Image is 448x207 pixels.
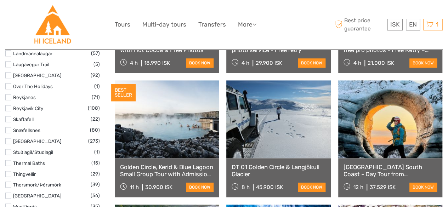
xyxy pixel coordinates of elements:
[120,163,214,178] a: Golden Circle, Kerid & Blue Lagoon Small Group Tour with Admission Ticket
[13,160,45,166] a: Thermal Baths
[298,183,325,192] a: book now
[353,60,361,66] span: 4 h
[91,170,100,178] span: (29)
[333,17,385,32] span: Best price guarantee
[81,11,90,19] button: Open LiveChat chat widget
[409,183,437,192] a: book now
[145,184,172,190] div: 30.900 ISK
[90,126,100,134] span: (80)
[368,60,394,66] div: 21.000 ISK
[91,159,100,167] span: (15)
[198,19,226,30] a: Transfers
[115,19,130,30] a: Tours
[242,60,249,66] span: 4 h
[91,49,100,57] span: (57)
[298,58,325,68] a: book now
[390,21,399,28] span: ISK
[13,51,52,56] a: Landmannalaugar
[238,19,256,30] a: More
[256,184,283,190] div: 45.900 ISK
[353,184,363,190] span: 12 h
[142,19,186,30] a: Multi-day tours
[344,163,437,178] a: [GEOGRAPHIC_DATA] South Coast - Day Tour from [GEOGRAPHIC_DATA]
[88,137,100,145] span: (273)
[409,58,437,68] a: book now
[406,19,420,30] div: EN
[88,104,100,112] span: (108)
[92,93,100,101] span: (71)
[130,60,138,66] span: 4 h
[91,115,100,123] span: (22)
[33,5,72,44] img: Hostelling International
[94,148,100,156] span: (1)
[13,116,34,122] a: Skaftafell
[435,21,440,28] span: 1
[13,84,53,89] a: Over The Holidays
[91,71,100,79] span: (92)
[13,73,61,78] a: [GEOGRAPHIC_DATA]
[130,184,139,190] span: 11 h
[13,171,36,177] a: Thingvellir
[13,138,61,144] a: [GEOGRAPHIC_DATA]
[232,163,325,178] a: DT 01 Golden Circle & Langjökull Glacier
[13,62,49,67] a: Laugavegur Trail
[10,12,80,18] p: We're away right now. Please check back later!
[94,82,100,90] span: (1)
[111,84,136,102] div: BEST SELLER
[186,183,214,192] a: book now
[13,127,40,133] a: Snæfellsnes
[242,184,250,190] span: 8 h
[186,58,214,68] a: book now
[91,191,100,200] span: (56)
[93,60,100,68] span: (5)
[13,105,43,111] a: Reykjavík City
[256,60,282,66] div: 29.900 ISK
[91,180,100,189] span: (39)
[13,149,53,155] a: Stuðlagil/Studlagil
[13,193,61,199] a: [GEOGRAPHIC_DATA]
[13,182,61,188] a: Thorsmork/Þórsmörk
[13,94,36,100] a: Reykjanes
[144,60,170,66] div: 18.990 ISK
[370,184,396,190] div: 37.529 ISK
